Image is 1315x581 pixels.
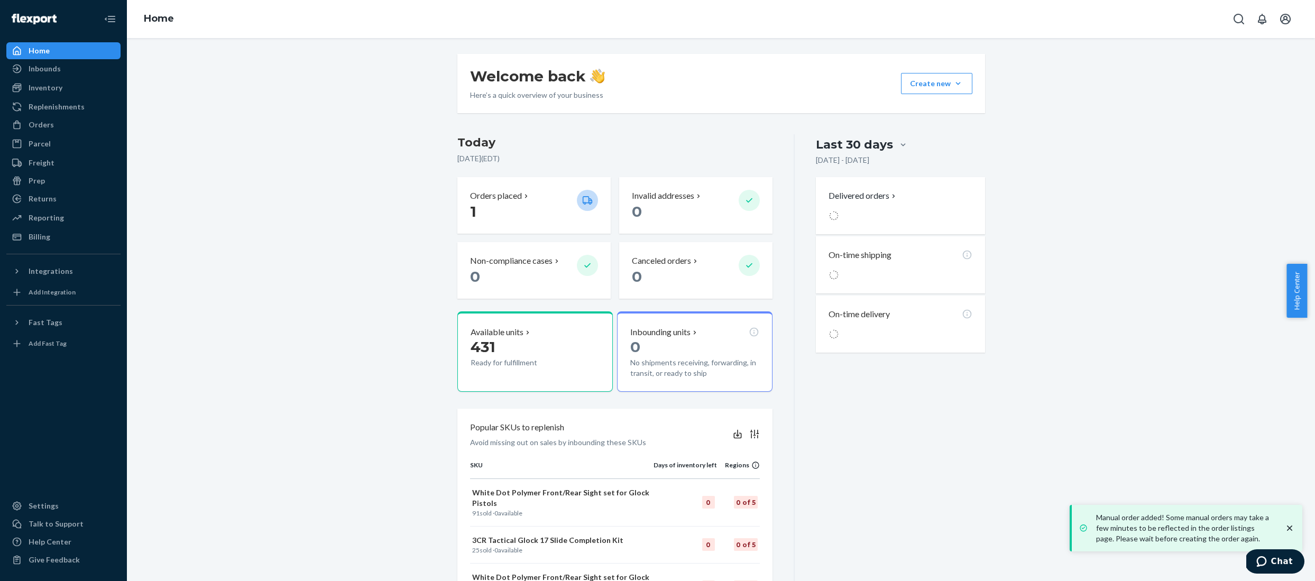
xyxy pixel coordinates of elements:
[6,497,121,514] a: Settings
[29,45,50,56] div: Home
[1252,8,1273,30] button: Open notifications
[829,190,898,202] button: Delivered orders
[144,13,174,24] a: Home
[29,158,54,168] div: Freight
[29,501,59,511] div: Settings
[117,62,178,69] div: Keywords by Traffic
[40,62,95,69] div: Domain Overview
[29,339,67,348] div: Add Fast Tag
[1284,523,1295,533] svg: close toast
[29,63,61,74] div: Inbounds
[105,61,114,70] img: tab_keywords_by_traffic_grey.svg
[734,496,758,509] div: 0 of 5
[30,17,52,25] div: v 4.0.25
[471,357,568,368] p: Ready for fulfillment
[472,509,651,518] p: sold · available
[17,17,25,25] img: logo_orange.svg
[6,209,121,226] a: Reporting
[494,509,498,517] span: 0
[6,314,121,331] button: Fast Tags
[1286,264,1307,318] button: Help Center
[6,42,121,59] a: Home
[470,268,480,285] span: 0
[457,153,773,164] p: [DATE] ( EDT )
[99,8,121,30] button: Close Navigation
[590,69,605,84] img: hand-wave emoji
[6,533,121,550] a: Help Center
[29,232,50,242] div: Billing
[472,535,651,546] p: 3CR Tactical Glock 17 Slide Completion Kit
[135,4,182,34] ol: breadcrumbs
[471,326,523,338] p: Available units
[470,421,564,434] p: Popular SKUs to replenish
[470,90,605,100] p: Here’s a quick overview of your business
[29,139,51,149] div: Parcel
[6,284,121,301] a: Add Integration
[17,27,25,36] img: website_grey.svg
[1275,8,1296,30] button: Open account menu
[632,255,691,267] p: Canceled orders
[6,154,121,171] a: Freight
[470,255,553,267] p: Non-compliance cases
[29,317,62,328] div: Fast Tags
[6,228,121,245] a: Billing
[6,190,121,207] a: Returns
[630,326,691,338] p: Inbounding units
[29,102,85,112] div: Replenishments
[6,172,121,189] a: Prep
[29,213,64,223] div: Reporting
[829,249,891,261] p: On-time shipping
[630,338,640,356] span: 0
[29,193,57,204] div: Returns
[12,14,57,24] img: Flexport logo
[829,308,890,320] p: On-time delivery
[29,537,71,547] div: Help Center
[619,177,773,234] button: Invalid addresses 0
[472,546,480,554] span: 25
[457,242,611,299] button: Non-compliance cases 0
[6,79,121,96] a: Inventory
[29,82,62,93] div: Inventory
[470,460,654,478] th: SKU
[632,202,642,220] span: 0
[472,546,651,555] p: sold · available
[6,135,121,152] a: Parcel
[29,61,37,70] img: tab_domain_overview_orange.svg
[471,338,495,356] span: 431
[470,67,605,86] h1: Welcome back
[619,242,773,299] button: Canceled orders 0
[29,555,80,565] div: Give Feedback
[457,311,613,392] button: Available units431Ready for fulfillment
[702,496,715,509] div: 0
[457,177,611,234] button: Orders placed 1
[472,509,480,517] span: 91
[470,202,476,220] span: 1
[6,515,121,532] button: Talk to Support
[6,116,121,133] a: Orders
[6,98,121,115] a: Replenishments
[29,119,54,130] div: Orders
[494,546,498,554] span: 0
[702,538,715,551] div: 0
[6,551,121,568] button: Give Feedback
[901,73,972,94] button: Create new
[1096,512,1274,544] p: Manual order added! Some manual orders may take a few minutes to be reflected in the order listin...
[1246,549,1304,576] iframe: Opens a widget where you can chat to one of our agents
[6,263,121,280] button: Integrations
[6,335,121,352] a: Add Fast Tag
[816,136,893,153] div: Last 30 days
[632,268,642,285] span: 0
[472,487,651,509] p: White Dot Polymer Front/Rear Sight set for Glock Pistols
[29,266,73,276] div: Integrations
[470,437,646,448] p: Avoid missing out on sales by inbounding these SKUs
[29,519,84,529] div: Talk to Support
[734,538,758,551] div: 0 of 5
[1228,8,1249,30] button: Open Search Box
[630,357,759,379] p: No shipments receiving, forwarding, in transit, or ready to ship
[27,27,116,36] div: Domain: [DOMAIN_NAME]
[816,155,869,165] p: [DATE] - [DATE]
[617,311,773,392] button: Inbounding units0No shipments receiving, forwarding, in transit, or ready to ship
